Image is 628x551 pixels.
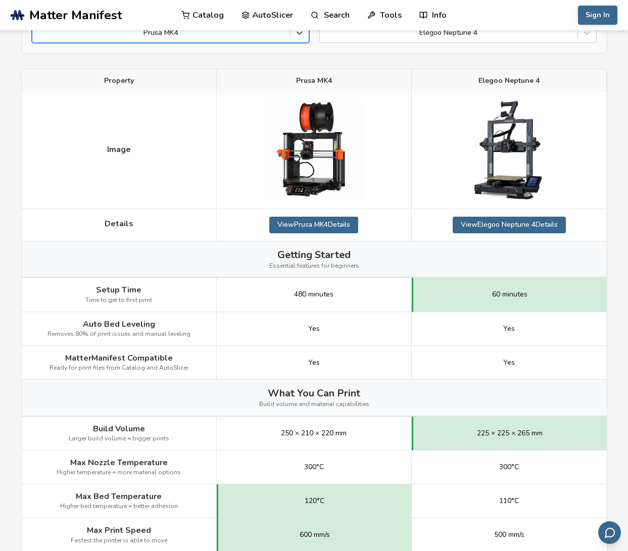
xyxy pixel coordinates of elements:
span: 500 mm/s [494,531,524,539]
span: 300°C [499,463,519,471]
span: Yes [308,359,320,367]
span: What You Can Print [268,387,360,399]
span: Prusa MK4 [296,77,332,85]
input: Elegoo Neptune 4 [325,29,327,37]
button: Sign In [578,6,617,25]
a: ViewPrusa MK4Details [269,217,358,233]
span: Build Volume [93,424,145,433]
span: Getting Started [277,249,351,261]
span: 300°C [304,463,324,471]
span: Max Bed Temperature [76,492,162,501]
span: Ready for print files from Catalog and AutoSlicer [50,365,188,372]
button: Send feedback via email [598,521,621,544]
span: Essential features for beginners [269,263,359,270]
span: Image [107,145,131,154]
span: Auto Bed Leveling [83,320,155,329]
img: Prusa MK4 [263,100,364,201]
span: Matter Manifest [29,8,122,22]
span: Larger build volume = bigger prints [69,435,169,442]
img: Elegoo Neptune 4 [459,100,560,201]
span: Build volume and material capabilities [259,401,369,408]
span: Fastest the printer is able to move [71,537,167,544]
span: Details [105,219,133,228]
span: Time to get to first print [85,297,152,304]
span: Elegoo Neptune 4 [478,77,540,85]
span: Higher bed temperature = better adhesion [60,503,178,510]
a: ViewElegoo Neptune 4Details [453,217,566,233]
span: Yes [308,325,320,333]
span: Yes [503,325,515,333]
span: 225 × 225 × 265 mm [477,429,543,437]
span: Setup Time [96,285,141,294]
span: 480 minutes [294,290,333,298]
span: 250 × 210 × 220 mm [281,429,347,437]
span: 600 mm/s [300,531,330,539]
span: Yes [503,359,515,367]
span: MatterManifest Compatible [65,354,173,363]
span: Max Print Speed [87,526,151,535]
span: Property [104,77,134,85]
span: Removes 80% of print issues and manual leveling [47,331,190,338]
span: Max Nozzle Temperature [70,458,168,467]
span: 120°C [305,497,324,505]
span: 110°C [499,497,519,505]
span: Higher temperature = more material options [57,469,181,476]
span: 60 minutes [492,290,527,298]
